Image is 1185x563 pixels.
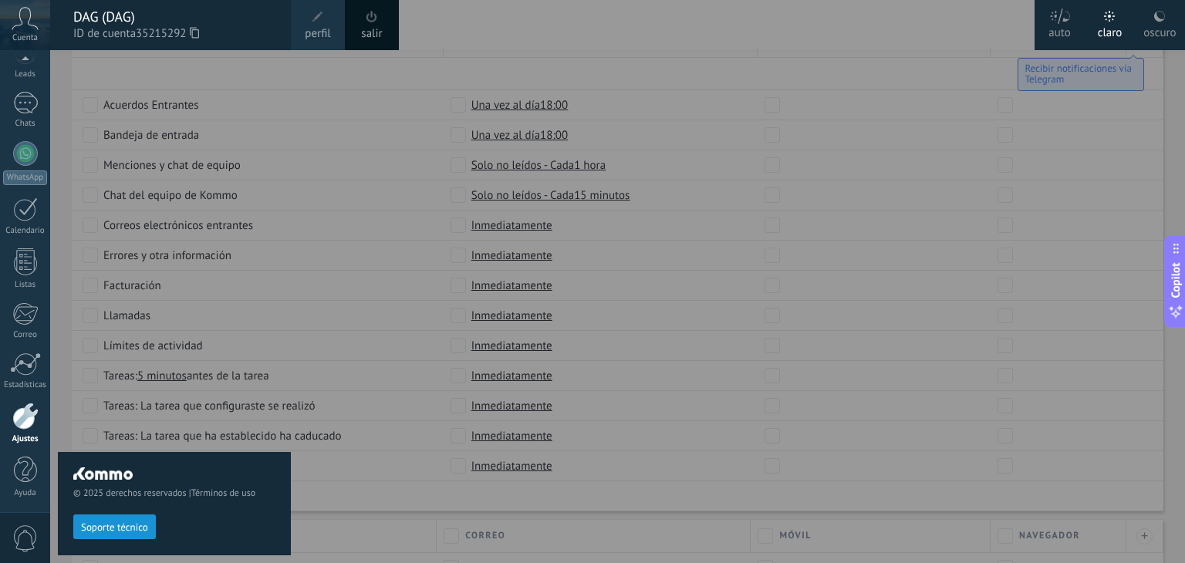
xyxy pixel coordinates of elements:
[361,25,382,42] a: salir
[1048,10,1071,50] div: auto
[3,280,48,290] div: Listas
[12,33,38,43] span: Cuenta
[191,487,255,499] a: Términos de uso
[1168,263,1183,298] span: Copilot
[73,521,156,532] a: Soporte técnico
[1143,10,1176,50] div: oscuro
[81,522,148,533] span: Soporte técnico
[73,514,156,539] button: Soporte técnico
[73,487,275,499] span: © 2025 derechos reservados |
[3,119,48,129] div: Chats
[3,69,48,79] div: Leads
[3,330,48,340] div: Correo
[305,25,330,42] span: perfil
[73,25,275,42] span: ID de cuenta
[73,8,275,25] div: DAG (DAG)
[136,25,199,42] span: 35215292
[3,488,48,498] div: Ayuda
[1098,10,1123,50] div: claro
[3,170,47,185] div: WhatsApp
[3,434,48,444] div: Ajustes
[3,380,48,390] div: Estadísticas
[3,226,48,236] div: Calendario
